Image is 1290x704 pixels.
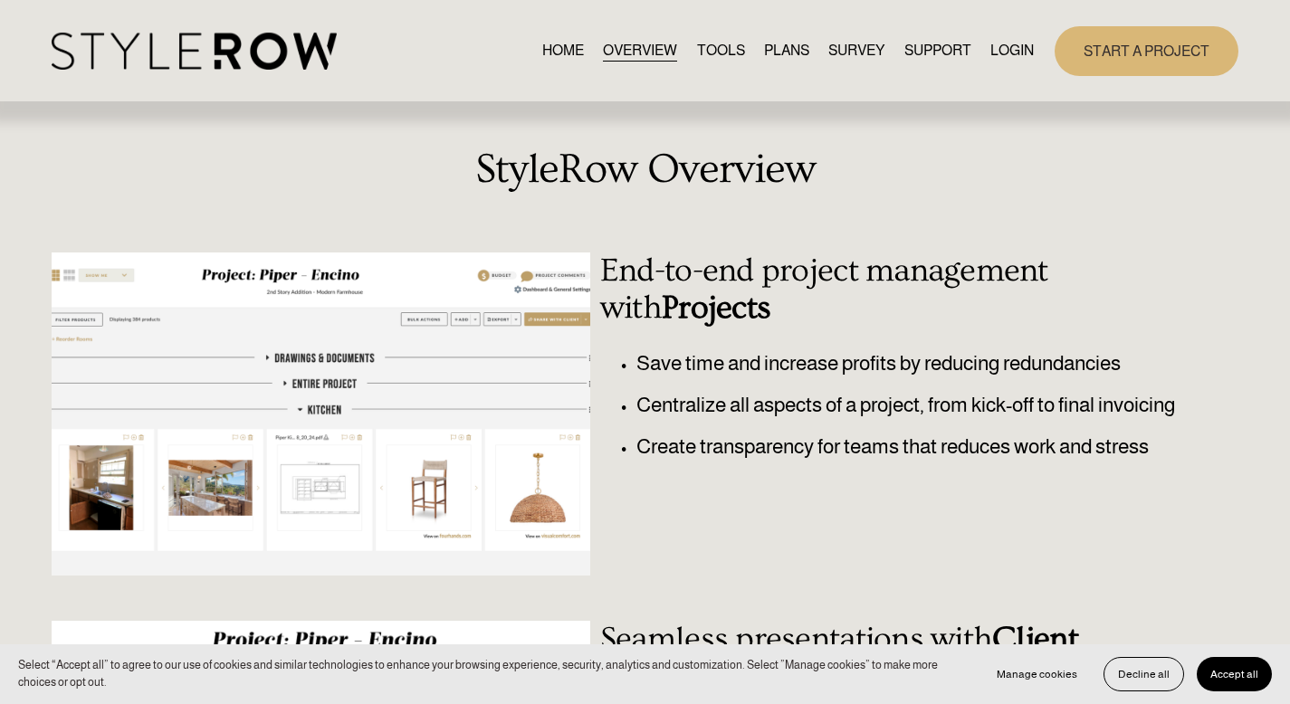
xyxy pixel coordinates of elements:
strong: Projects [662,289,770,327]
img: StyleRow [52,33,337,70]
h2: StyleRow Overview [52,146,1238,193]
span: Decline all [1118,668,1170,680]
button: Manage cookies [983,657,1091,691]
button: Accept all [1197,657,1272,691]
a: HOME [542,39,584,63]
p: Select “Accept all” to agree to our use of cookies and similar technologies to enhance your brows... [18,657,965,691]
span: Manage cookies [997,668,1077,680]
p: Centralize all aspects of a project, from kick-off to final invoicing [636,389,1189,420]
span: SUPPORT [904,40,971,62]
a: START A PROJECT [1055,26,1238,76]
a: LOGIN [990,39,1034,63]
a: OVERVIEW [603,39,677,63]
p: Save time and increase profits by reducing redundancies [636,347,1189,378]
h3: Seamless presentations with [600,621,1189,696]
a: TOOLS [697,39,745,63]
span: Accept all [1210,668,1258,680]
button: Decline all [1104,657,1184,691]
a: SURVEY [828,39,884,63]
h3: End-to-end project management with [600,252,1189,328]
p: Create transparency for teams that reduces work and stress [636,431,1189,461]
a: PLANS [764,39,809,63]
a: folder dropdown [904,39,971,63]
